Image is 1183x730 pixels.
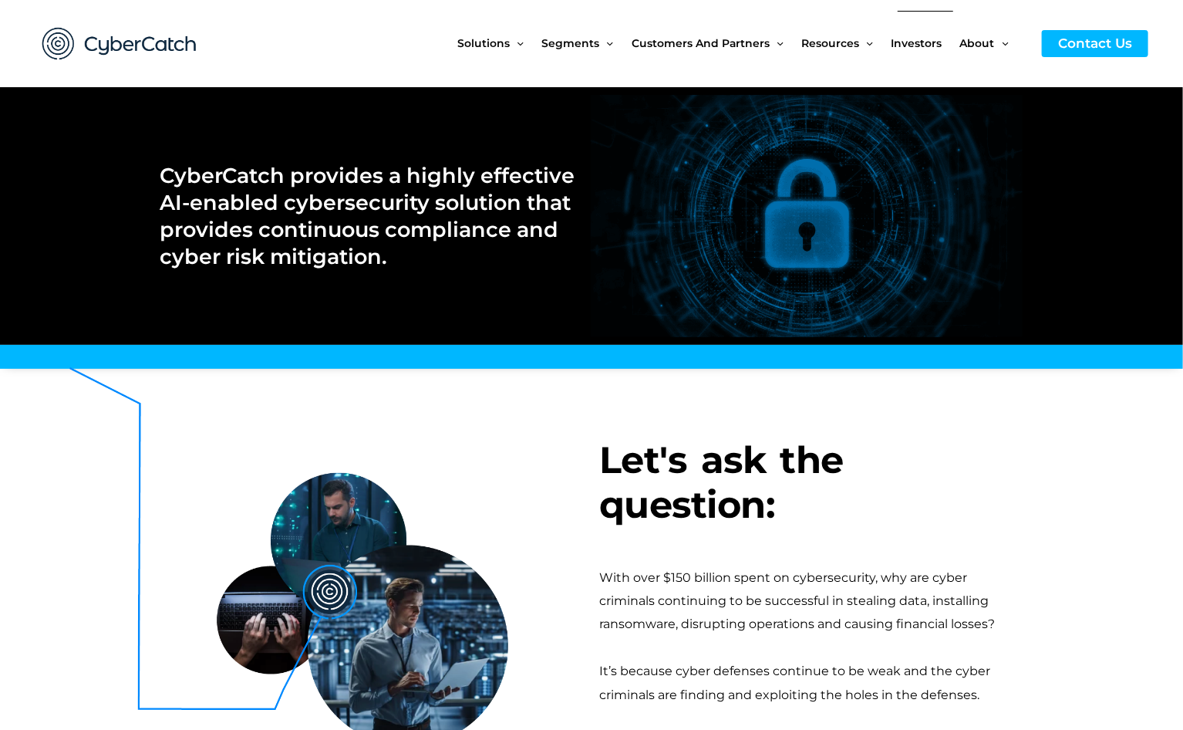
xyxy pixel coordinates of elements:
span: Investors [891,11,942,76]
a: Contact Us [1042,30,1148,57]
span: About [960,11,995,76]
span: Customers and Partners [632,11,770,76]
span: Menu Toggle [859,11,873,76]
a: Investors [891,11,960,76]
nav: Site Navigation: New Main Menu [457,11,1026,76]
span: Menu Toggle [770,11,784,76]
img: CyberCatch [27,12,212,76]
span: Menu Toggle [995,11,1009,76]
span: Resources [801,11,859,76]
span: Menu Toggle [599,11,613,76]
h2: CyberCatch provides a highly effective AI-enabled cybersecurity solution that provides continuous... [160,162,575,270]
span: Segments [541,11,599,76]
h3: Let's ask the question: [599,438,1023,527]
span: Solutions [457,11,510,76]
div: It’s because cyber defenses continue to be weak and the cyber criminals are finding and exploitin... [599,660,1023,707]
div: With over $150 billion spent on cybersecurity, why are cyber criminals continuing to be successfu... [599,566,1023,637]
span: Menu Toggle [510,11,524,76]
